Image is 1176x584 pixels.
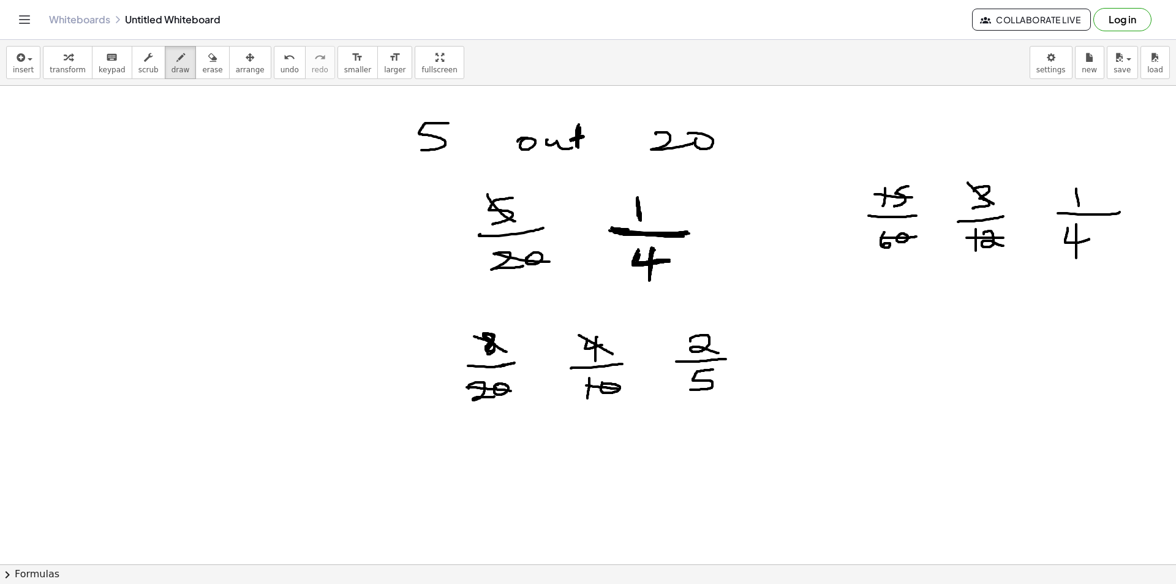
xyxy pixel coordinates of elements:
span: larger [384,66,405,74]
button: Log in [1093,8,1151,31]
span: erase [202,66,222,74]
a: Whiteboards [49,13,110,26]
button: format_sizelarger [377,46,412,79]
i: format_size [352,50,363,65]
button: undoundo [274,46,306,79]
button: Toggle navigation [15,10,34,29]
button: new [1075,46,1104,79]
button: settings [1030,46,1072,79]
span: new [1082,66,1097,74]
button: erase [195,46,229,79]
span: Collaborate Live [982,14,1080,25]
span: draw [171,66,190,74]
button: save [1107,46,1138,79]
button: transform [43,46,92,79]
span: scrub [138,66,159,74]
span: undo [281,66,299,74]
span: arrange [236,66,265,74]
button: keyboardkeypad [92,46,132,79]
i: undo [284,50,295,65]
span: save [1114,66,1131,74]
span: redo [312,66,328,74]
button: scrub [132,46,165,79]
button: insert [6,46,40,79]
button: redoredo [305,46,335,79]
span: smaller [344,66,371,74]
i: format_size [389,50,401,65]
span: load [1147,66,1163,74]
button: draw [165,46,197,79]
span: settings [1036,66,1066,74]
button: load [1140,46,1170,79]
button: Collaborate Live [972,9,1091,31]
button: fullscreen [415,46,464,79]
span: insert [13,66,34,74]
button: arrange [229,46,271,79]
button: format_sizesmaller [337,46,378,79]
i: redo [314,50,326,65]
span: fullscreen [421,66,457,74]
span: keypad [99,66,126,74]
span: transform [50,66,86,74]
i: keyboard [106,50,118,65]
